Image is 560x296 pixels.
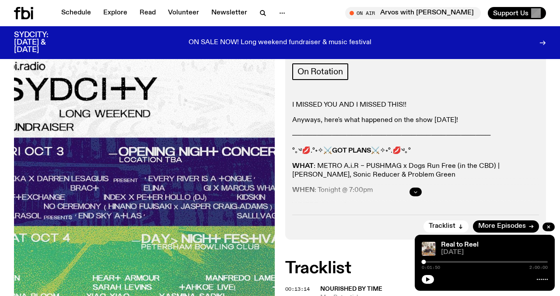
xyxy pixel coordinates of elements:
[285,286,310,293] span: 00:13:14
[423,220,469,233] button: Tracklist
[206,7,252,19] a: Newsletter
[441,241,479,248] a: Real to Reel
[292,163,314,170] strong: WHAT
[422,242,436,256] img: Jasper Craig Adams holds a vintage camera to his eye, obscuring his face. He is wearing a grey ju...
[292,162,539,179] p: : METRO A.i.R – PUSHMAG x Dogs Run Free (in the CBD) | [PERSON_NAME], Sonic Reducer & Problem Green
[292,101,539,109] p: I MISSED YOU AND I MISSED THIS!!
[441,249,548,256] span: [DATE]
[292,132,539,140] p: ────────────────────────────────────────
[297,67,343,77] span: On Rotation
[189,39,371,47] p: ON SALE NOW! Long weekend fundraiser & music festival
[163,7,204,19] a: Volunteer
[285,287,310,292] button: 00:13:14
[429,223,455,230] span: Tracklist
[134,7,161,19] a: Read
[98,7,133,19] a: Explore
[473,220,539,233] a: More Episodes
[332,147,371,154] strong: GOT PLANS
[478,223,526,230] span: More Episodes
[14,31,70,54] h3: SYDCITY: [DATE] & [DATE]
[422,265,440,270] span: 0:01:50
[292,116,539,125] p: Anyways, here's what happened on the show [DATE]!
[292,63,348,80] a: On Rotation
[320,286,382,292] span: Nourished By Time
[488,7,546,19] button: Support Us
[285,261,546,276] h2: Tracklist
[345,7,481,19] button: On AirArvos with [PERSON_NAME]
[529,265,548,270] span: 2:00:00
[56,7,96,19] a: Schedule
[292,147,539,155] p: °｡༄💋.°˖✧⚔ ⚔✧˖°.💋༄｡°
[493,9,528,17] span: Support Us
